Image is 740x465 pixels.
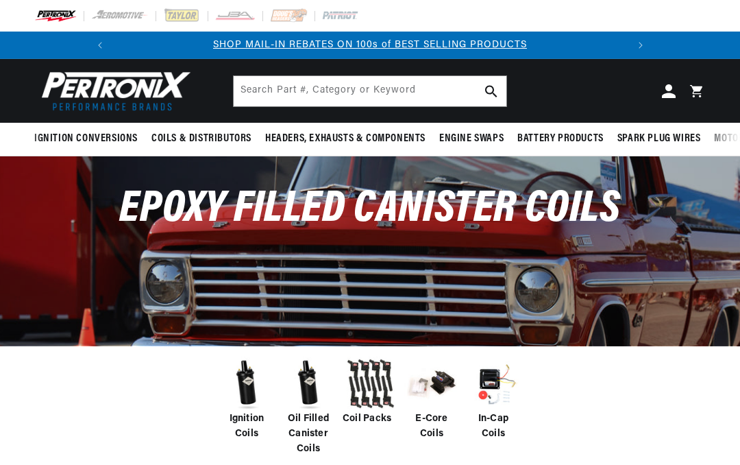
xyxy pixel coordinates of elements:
[281,357,336,457] a: Oil Filled Canister Coils Oil Filled Canister Coils
[213,40,527,50] a: SHOP MAIL-IN REBATES ON 100s of BEST SELLING PRODUCTS
[517,132,604,146] span: Battery Products
[219,357,274,412] img: Ignition Coils
[466,412,521,442] span: In-Cap Coils
[466,357,521,412] img: In-Cap Coils
[617,132,701,146] span: Spark Plug Wires
[34,123,145,155] summary: Ignition Conversions
[114,38,627,53] div: Announcement
[86,32,114,59] button: Translation missing: en.sections.announcements.previous_announcement
[510,123,610,155] summary: Battery Products
[119,187,620,232] span: Epoxy Filled Canister Coils
[432,123,510,155] summary: Engine Swaps
[219,412,274,442] span: Ignition Coils
[343,357,397,412] img: Coil Packs
[34,132,138,146] span: Ignition Conversions
[610,123,708,155] summary: Spark Plug Wires
[404,357,459,442] a: E-Core Coils E-Core Coils
[265,132,425,146] span: Headers, Exhausts & Components
[439,132,504,146] span: Engine Swaps
[145,123,258,155] summary: Coils & Distributors
[114,38,627,53] div: 1 of 2
[343,357,397,427] a: Coil Packs Coil Packs
[404,412,459,442] span: E-Core Coils
[281,412,336,457] span: Oil Filled Canister Coils
[258,123,432,155] summary: Headers, Exhausts & Components
[343,412,391,427] span: Coil Packs
[34,67,192,115] img: Pertronix
[476,76,506,106] button: Search Part #, Category or Keyword
[404,357,459,412] img: E-Core Coils
[281,357,336,412] img: Oil Filled Canister Coils
[234,76,506,106] input: Search Part #, Category or Keyword
[219,357,274,442] a: Ignition Coils Ignition Coils
[151,132,251,146] span: Coils & Distributors
[466,357,521,442] a: In-Cap Coils In-Cap Coils
[627,32,654,59] button: Translation missing: en.sections.announcements.next_announcement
